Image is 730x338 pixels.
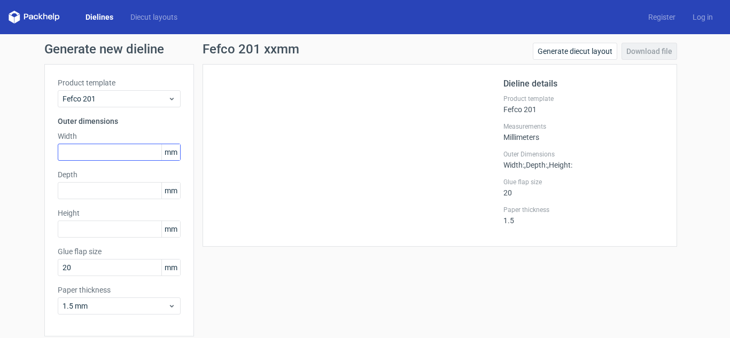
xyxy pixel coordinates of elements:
[58,246,181,257] label: Glue flap size
[524,161,547,169] span: , Depth :
[203,43,299,56] h1: Fefco 201 xxmm
[58,116,181,127] h3: Outer dimensions
[161,144,180,160] span: mm
[533,43,617,60] a: Generate diecut layout
[503,122,664,131] label: Measurements
[503,206,664,225] div: 1.5
[684,12,721,22] a: Log in
[58,208,181,218] label: Height
[77,12,122,22] a: Dielines
[503,95,664,114] div: Fefco 201
[640,12,684,22] a: Register
[503,161,524,169] span: Width :
[58,77,181,88] label: Product template
[503,178,664,197] div: 20
[503,77,664,90] h2: Dieline details
[503,150,664,159] label: Outer Dimensions
[58,285,181,295] label: Paper thickness
[63,301,168,311] span: 1.5 mm
[503,122,664,142] div: Millimeters
[503,178,664,186] label: Glue flap size
[161,183,180,199] span: mm
[161,260,180,276] span: mm
[58,131,181,142] label: Width
[44,43,686,56] h1: Generate new dieline
[161,221,180,237] span: mm
[122,12,186,22] a: Diecut layouts
[503,206,664,214] label: Paper thickness
[58,169,181,180] label: Depth
[547,161,572,169] span: , Height :
[63,93,168,104] span: Fefco 201
[503,95,664,103] label: Product template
